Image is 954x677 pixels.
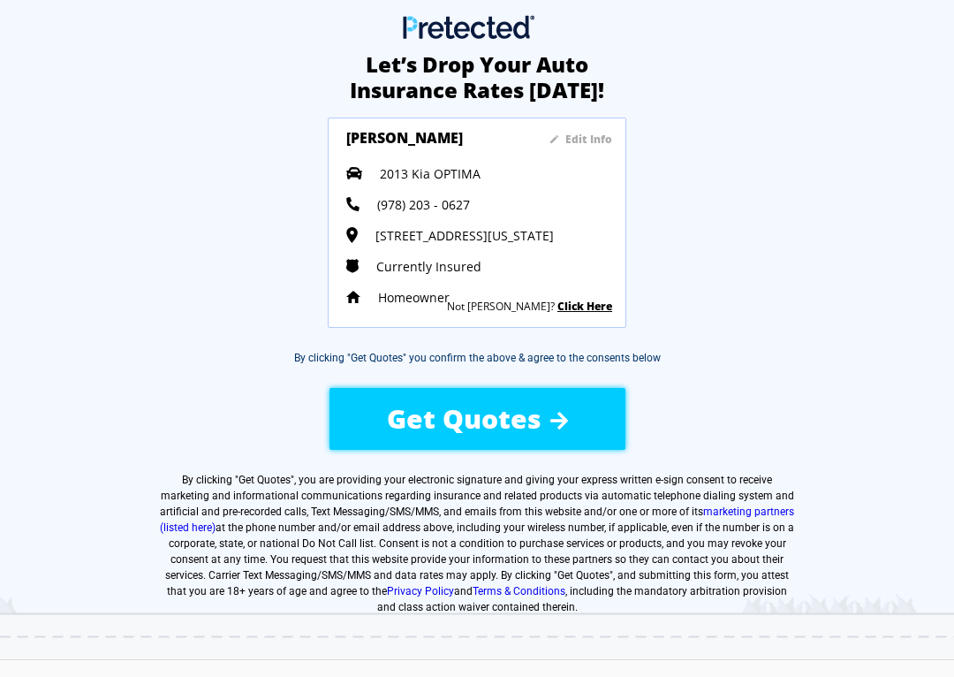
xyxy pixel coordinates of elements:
[377,196,470,213] span: (978) 203 - 0627
[473,585,565,597] a: Terms & Conditions
[329,388,625,450] button: Get Quotes
[387,400,541,437] span: Get Quotes
[294,350,661,366] div: By clicking "Get Quotes" you confirm the above & agree to the consents below
[346,128,496,155] h3: [PERSON_NAME]
[447,299,555,314] sapn: Not [PERSON_NAME]?
[160,472,794,615] label: By clicking " ", you are providing your electronic signature and giving your express written e-si...
[375,227,554,244] span: [STREET_ADDRESS][US_STATE]
[160,506,794,534] a: marketing partners (listed here)
[565,132,612,147] sapn: Edit Info
[557,299,612,314] a: Click Here
[336,52,618,103] h2: Let’s Drop Your Auto Insurance Rates [DATE]!
[380,165,481,182] span: 2013 Kia OPTIMA
[378,289,450,306] span: Homeowner
[403,15,534,39] img: Main Logo
[376,258,481,275] span: Currently Insured
[387,585,454,597] a: Privacy Policy
[238,474,291,486] span: Get Quotes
